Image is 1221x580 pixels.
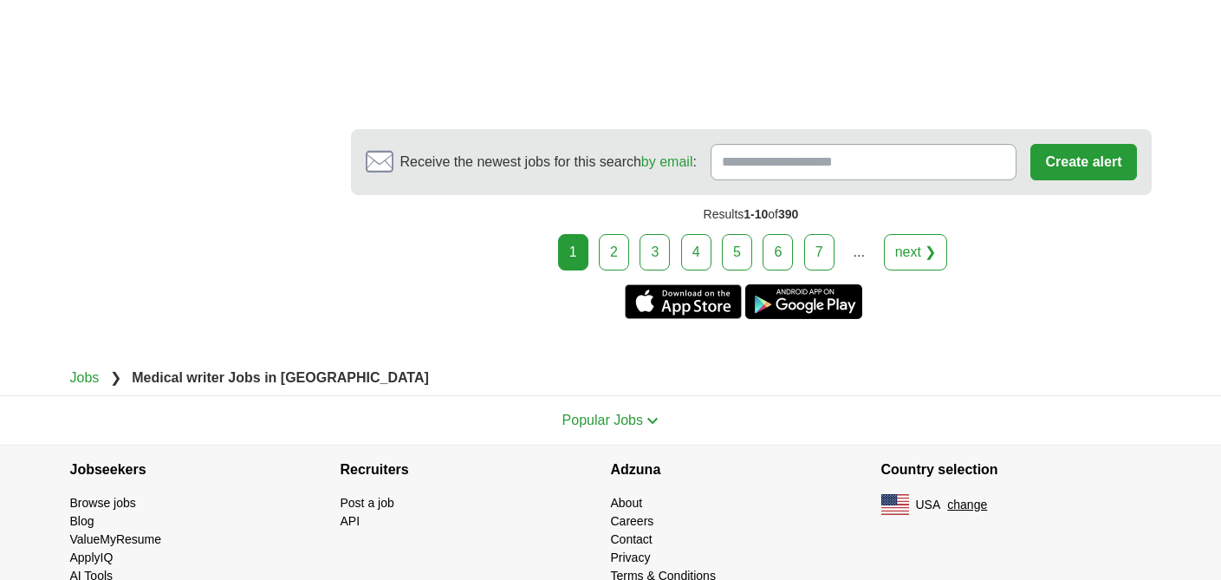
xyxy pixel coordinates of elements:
[599,234,629,270] a: 2
[558,234,588,270] div: 1
[841,235,876,270] div: ...
[70,370,100,385] a: Jobs
[640,234,670,270] a: 3
[611,551,651,564] a: Privacy
[400,152,697,173] span: Receive the newest jobs for this search :
[881,446,1152,494] h4: Country selection
[611,532,653,546] a: Contact
[341,496,394,510] a: Post a job
[916,496,941,514] span: USA
[745,284,862,319] a: Get the Android app
[646,417,659,425] img: toggle icon
[884,234,948,270] a: next ❯
[351,195,1152,234] div: Results of
[611,514,654,528] a: Careers
[341,514,360,528] a: API
[641,154,693,169] a: by email
[881,494,909,515] img: US flag
[70,496,136,510] a: Browse jobs
[722,234,752,270] a: 5
[947,496,987,514] button: change
[611,496,643,510] a: About
[778,207,798,221] span: 390
[744,207,768,221] span: 1-10
[763,234,793,270] a: 6
[804,234,835,270] a: 7
[625,284,742,319] a: Get the iPhone app
[681,234,711,270] a: 4
[70,514,94,528] a: Blog
[70,532,162,546] a: ValueMyResume
[562,413,643,427] span: Popular Jobs
[110,370,121,385] span: ❯
[132,370,429,385] strong: Medical writer Jobs in [GEOGRAPHIC_DATA]
[70,551,114,564] a: ApplyIQ
[1030,144,1136,180] button: Create alert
